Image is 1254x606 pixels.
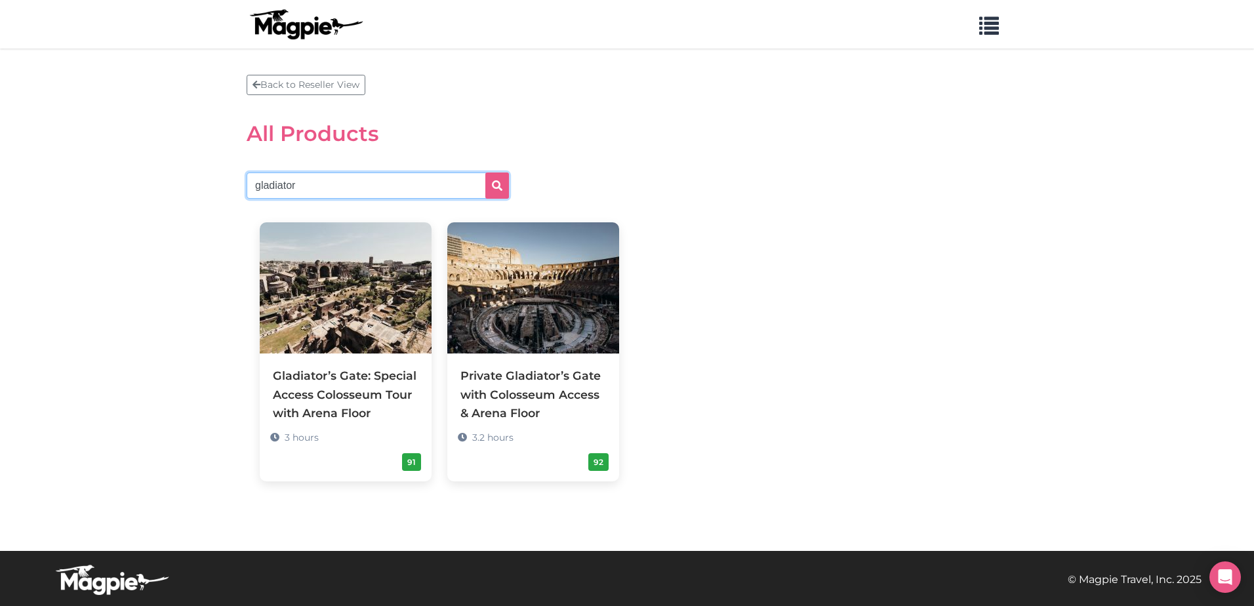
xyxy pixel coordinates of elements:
[402,453,421,471] div: 91
[447,222,619,481] a: Private Gladiator’s Gate with Colosseum Access & Arena Floor 3.2 hours 92
[1068,571,1202,588] p: © Magpie Travel, Inc. 2025
[1209,561,1241,593] div: Open Intercom Messenger
[247,75,365,95] a: Back to Reseller View
[247,9,365,40] img: logo-ab69f6fb50320c5b225c76a69d11143b.png
[588,453,609,471] div: 92
[460,367,606,422] div: Private Gladiator’s Gate with Colosseum Access & Arena Floor
[285,432,319,443] span: 3 hours
[273,367,418,422] div: Gladiator’s Gate: Special Access Colosseum Tour with Arena Floor
[260,222,432,481] a: Gladiator’s Gate: Special Access Colosseum Tour with Arena Floor 3 hours 91
[447,222,619,353] img: Private Gladiator’s Gate with Colosseum Access & Arena Floor
[472,432,514,443] span: 3.2 hours
[247,172,509,199] input: Search products...
[260,222,432,353] img: Gladiator’s Gate: Special Access Colosseum Tour with Arena Floor
[52,564,171,596] img: logo-white-d94fa1abed81b67a048b3d0f0ab5b955.png
[247,121,1007,146] h2: All Products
